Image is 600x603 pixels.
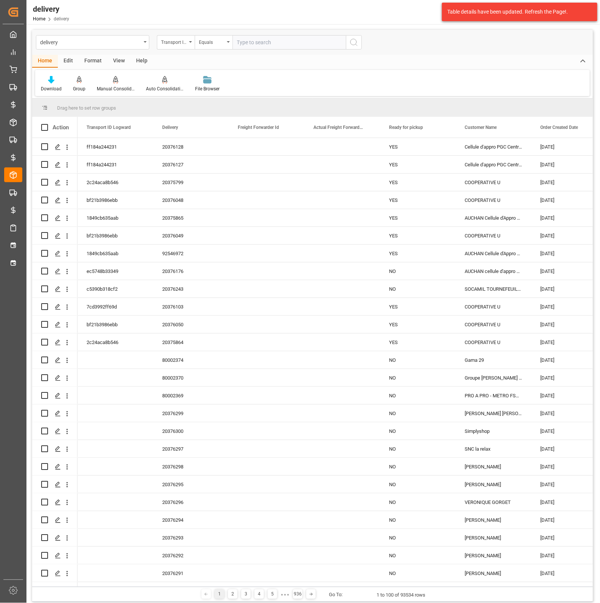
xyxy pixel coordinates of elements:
[313,125,364,130] span: Actual Freight Forwarder Id
[380,227,456,244] div: YES
[32,582,78,600] div: Press SPACE to select this row.
[456,529,531,546] div: [PERSON_NAME]
[107,55,130,68] div: View
[32,422,78,440] div: Press SPACE to select this row.
[32,476,78,493] div: Press SPACE to select this row.
[32,493,78,511] div: Press SPACE to select this row.
[33,3,69,15] div: delivery
[195,35,233,50] button: open menu
[456,582,531,600] div: [PERSON_NAME]
[380,422,456,440] div: NO
[456,174,531,191] div: COOPERATIVE U
[78,191,153,209] div: bf21b3986ebb
[540,125,578,130] span: Order Created Date
[456,280,531,298] div: SOCAMIL TOURNEFEUILLE
[41,85,62,92] div: Download
[32,529,78,547] div: Press SPACE to select this row.
[380,138,456,155] div: YES
[32,369,78,387] div: Press SPACE to select this row.
[153,564,229,582] div: 20376291
[32,298,78,316] div: Press SPACE to select this row.
[153,440,229,457] div: 20376297
[456,316,531,333] div: COOPERATIVE U
[78,298,153,315] div: 7cd3992ff69d
[161,37,187,46] div: Transport ID Logward
[153,209,229,226] div: 20375865
[153,387,229,404] div: 80002369
[456,209,531,226] div: AUCHAN Cellule d'Appro SUD EST PGC
[32,351,78,369] div: Press SPACE to select this row.
[153,191,229,209] div: 20376048
[456,476,531,493] div: [PERSON_NAME]
[380,564,456,582] div: NO
[53,124,69,131] div: Action
[456,405,531,422] div: [PERSON_NAME] [PERSON_NAME]
[380,458,456,475] div: NO
[380,511,456,529] div: NO
[32,405,78,422] div: Press SPACE to select this row.
[329,591,343,598] div: Go To:
[78,280,153,298] div: c5390b318cf2
[377,591,425,599] div: 1 to 100 of 93534 rows
[238,125,279,130] span: Freight Forwarder Id
[456,138,531,155] div: Cellule d'appro PGC Centre 1
[456,369,531,386] div: Groupe [PERSON_NAME] Grand Ouest
[36,35,149,50] button: open menu
[78,174,153,191] div: 2c24aca8b546
[153,458,229,475] div: 20376298
[380,316,456,333] div: YES
[380,493,456,511] div: NO
[32,227,78,245] div: Press SPACE to select this row.
[380,529,456,546] div: NO
[78,316,153,333] div: bf21b3986ebb
[380,245,456,262] div: YES
[281,592,289,597] div: ● ● ●
[32,209,78,227] div: Press SPACE to select this row.
[57,105,116,111] span: Drag here to set row groups
[32,440,78,458] div: Press SPACE to select this row.
[32,387,78,405] div: Press SPACE to select this row.
[456,458,531,475] div: [PERSON_NAME]
[380,298,456,315] div: YES
[153,245,229,262] div: 92546972
[32,547,78,564] div: Press SPACE to select this row.
[456,422,531,440] div: Simplyshop
[380,387,456,404] div: NO
[380,333,456,351] div: YES
[380,174,456,191] div: YES
[78,333,153,351] div: 2c24aca8b546
[380,191,456,209] div: YES
[456,387,531,404] div: PRO A PRO - METRO FSD NORD
[153,529,229,546] div: 20376293
[456,333,531,351] div: COOPERATIVE U
[456,547,531,564] div: [PERSON_NAME]
[32,511,78,529] div: Press SPACE to select this row.
[40,37,141,47] div: delivery
[233,35,346,50] input: Type to search
[456,298,531,315] div: COOPERATIVE U
[153,476,229,493] div: 20376295
[199,37,225,46] div: Equals
[380,351,456,369] div: NO
[215,589,224,599] div: 1
[32,262,78,280] div: Press SPACE to select this row.
[32,174,78,191] div: Press SPACE to select this row.
[456,351,531,369] div: Gama 29
[153,405,229,422] div: 20376299
[254,589,264,599] div: 4
[380,440,456,457] div: NO
[97,85,135,92] div: Manual Consolidation
[268,589,277,599] div: 5
[32,245,78,262] div: Press SPACE to select this row.
[380,209,456,226] div: YES
[456,227,531,244] div: COOPERATIVE U
[380,405,456,422] div: NO
[32,564,78,582] div: Press SPACE to select this row.
[380,369,456,386] div: NO
[447,8,586,16] div: Table details have been updated. Refresh the Page!.
[241,589,251,599] div: 3
[32,156,78,174] div: Press SPACE to select this row.
[78,156,153,173] div: ff184a244231
[153,582,229,600] div: 20376290
[456,191,531,209] div: COOPERATIVE U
